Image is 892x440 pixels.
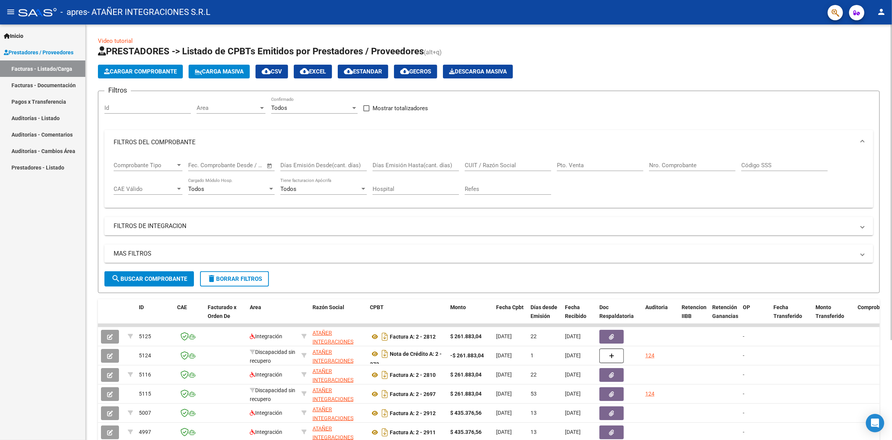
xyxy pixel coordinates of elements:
span: - [743,391,744,397]
span: 13 [531,429,537,435]
span: Estandar [344,68,382,75]
span: Discapacidad sin recupero [250,349,295,364]
span: (alt+q) [424,49,442,56]
span: Area [250,304,261,310]
button: Gecros [394,65,437,78]
strong: Factura A: 2 - 2911 [390,429,436,435]
span: 5007 [139,410,151,416]
i: Descargar documento [380,348,390,360]
datatable-header-cell: ID [136,299,174,333]
span: Carga Masiva [195,68,244,75]
datatable-header-cell: Fecha Transferido [770,299,812,333]
span: CAE [177,304,187,310]
datatable-header-cell: Area [247,299,298,333]
span: [DATE] [565,352,581,359]
div: 30716229978 [313,405,364,421]
span: ATAÑER INTEGRACIONES S.R.L [313,330,353,354]
strong: $ 261.883,04 [450,333,482,339]
span: Todos [188,186,204,192]
span: Días desde Emisión [531,304,557,319]
i: Descargar documento [380,331,390,343]
span: Monto [450,304,466,310]
span: [DATE] [496,352,512,359]
span: - [743,372,744,378]
span: CPBT [370,304,384,310]
span: Area [197,104,259,111]
span: Borrar Filtros [207,275,262,282]
mat-icon: delete [207,274,216,283]
div: FILTROS DEL COMPROBANTE [104,155,873,208]
strong: $ 261.883,04 [450,372,482,378]
span: 22 [531,333,537,339]
span: Integración [250,333,282,339]
button: EXCEL [294,65,332,78]
div: 30716229978 [313,367,364,383]
i: Descargar documento [380,388,390,400]
i: Descargar documento [380,426,390,438]
span: Prestadores / Proveedores [4,48,73,57]
datatable-header-cell: Monto [447,299,493,333]
mat-expansion-panel-header: FILTROS DE INTEGRACION [104,217,873,235]
i: Descargar documento [380,369,390,381]
mat-icon: cloud_download [262,67,271,76]
datatable-header-cell: Fecha Cpbt [493,299,527,333]
strong: Factura A: 2 - 2697 [390,391,436,397]
button: Borrar Filtros [200,271,269,287]
span: 1 [531,352,534,359]
span: [DATE] [565,410,581,416]
span: Integración [250,429,282,435]
span: ATAÑER INTEGRACIONES S.R.L [313,387,353,411]
span: Comprobante Tipo [114,162,176,169]
mat-icon: menu [6,7,15,16]
i: Descargar documento [380,407,390,419]
div: Open Intercom Messenger [866,414,884,432]
strong: $ 435.376,56 [450,429,482,435]
span: - [743,352,744,359]
mat-expansion-panel-header: MAS FILTROS [104,244,873,263]
strong: Nota de Crédito A: 2 - 372 [370,351,442,367]
span: - apres [60,4,87,21]
input: Fecha inicio [188,162,219,169]
span: 22 [531,372,537,378]
span: [DATE] [496,372,512,378]
button: Descarga Masiva [443,65,513,78]
span: [DATE] [496,333,512,339]
span: Mostrar totalizadores [373,104,428,113]
span: - [743,333,744,339]
button: Carga Masiva [189,65,250,78]
button: Buscar Comprobante [104,271,194,287]
span: 5115 [139,391,151,397]
mat-panel-title: FILTROS DE INTEGRACION [114,222,855,230]
strong: Factura A: 2 - 2810 [390,372,436,378]
strong: $ 261.883,04 [450,391,482,397]
span: Doc Respaldatoria [599,304,634,319]
span: - [743,410,744,416]
app-download-masive: Descarga masiva de comprobantes (adjuntos) [443,65,513,78]
span: - ATAÑER INTEGRACIONES S.R.L [87,4,210,21]
datatable-header-cell: Auditoria [642,299,679,333]
span: Monto Transferido [815,304,844,319]
span: Facturado x Orden De [208,304,236,319]
span: Buscar Comprobante [111,275,187,282]
span: [DATE] [496,391,512,397]
span: ATAÑER INTEGRACIONES S.R.L [313,406,353,430]
span: ATAÑER INTEGRACIONES S.R.L [313,349,353,373]
span: 5125 [139,333,151,339]
span: Fecha Transferido [773,304,802,319]
span: Fecha Recibido [565,304,586,319]
span: Retención Ganancias [712,304,738,319]
input: Fecha fin [226,162,263,169]
span: Inicio [4,32,23,40]
span: [DATE] [565,372,581,378]
datatable-header-cell: CAE [174,299,205,333]
div: 30716229978 [313,329,364,345]
span: [DATE] [565,429,581,435]
span: 53 [531,391,537,397]
span: 4997 [139,429,151,435]
span: Cargar Comprobante [104,68,177,75]
span: 5124 [139,352,151,359]
span: Todos [271,104,287,111]
mat-icon: person [877,7,886,16]
strong: Factura A: 2 - 2812 [390,334,436,340]
datatable-header-cell: Facturado x Orden De [205,299,247,333]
